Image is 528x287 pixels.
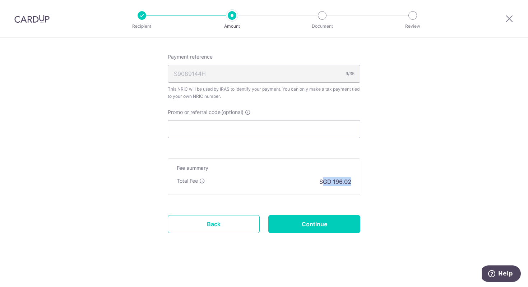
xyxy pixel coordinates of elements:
[296,23,349,30] p: Document
[177,177,198,184] p: Total Fee
[221,109,244,116] span: (optional)
[205,23,259,30] p: Amount
[14,14,50,23] img: CardUp
[346,70,355,77] div: 9/35
[268,215,360,233] input: Continue
[168,109,221,116] span: Promo or referral code
[168,86,360,100] div: This NRIC will be used by IRAS to identify your payment. You can only make a tax payment tied to ...
[168,215,260,233] a: Back
[386,23,439,30] p: Review
[482,265,521,283] iframe: Opens a widget where you can find more information
[177,164,351,172] h5: Fee summary
[319,177,351,186] p: SGD 196.02
[168,53,213,60] span: Payment reference
[115,23,168,30] p: Recipient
